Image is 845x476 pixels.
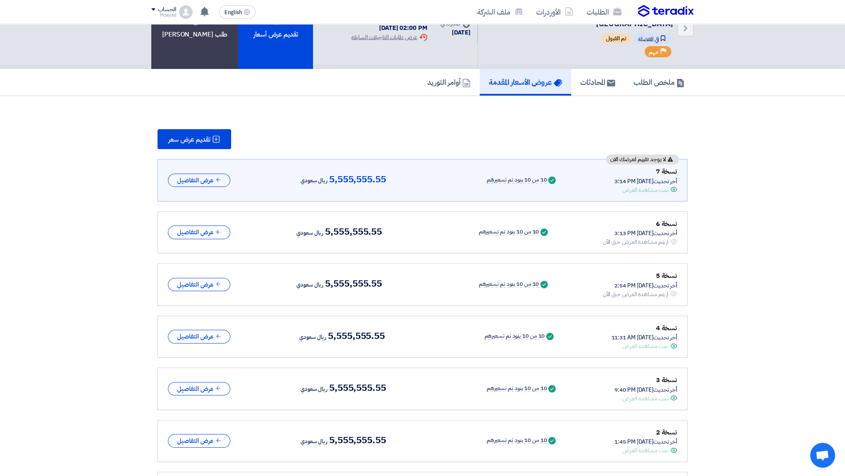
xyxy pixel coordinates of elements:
div: 10 من 10 بنود تم تسعيرهم [479,229,539,236]
span: لا يوجد تقييم لعرضك الان [610,157,666,162]
div: 10 من 10 بنود تم تسعيرهم [479,281,539,288]
div: Open chat [810,443,835,468]
div: تمت مشاهدة العرض [622,342,669,351]
button: تقديم عرض سعر [158,129,231,149]
div: أخر تحديث [DATE] 3:13 PM [602,229,677,238]
span: 5,555,555.55 [329,435,386,445]
button: English [219,5,256,19]
div: نسخة 6 [602,218,677,229]
span: 5,555,555.55 [325,227,382,237]
span: في المفضلة [634,33,671,44]
a: ملف الشركة [471,2,530,22]
h5: ملخص الطلب [633,77,685,87]
a: الأوردرات [530,2,580,22]
span: ريال سعودي [301,176,328,186]
div: نسخة 5 [602,270,677,281]
span: مهم [649,48,658,56]
h5: أوامر التوريد [427,77,471,87]
button: عرض التفاصيل [168,278,230,292]
button: عرض التفاصيل [168,382,230,396]
div: 10 من 10 بنود تم تسعيرهم [484,333,544,340]
div: أخر تحديث [DATE] 3:14 PM [614,177,677,186]
a: عروض الأسعار المقدمة [480,69,571,96]
div: نسخة 3 [614,375,677,385]
a: ملخص الطلب [624,69,694,96]
h5: عروض الأسعار المقدمة [489,77,562,87]
img: Teradix logo [638,5,694,17]
span: ريال سعودي [301,437,328,447]
button: عرض التفاصيل [168,434,230,448]
button: عرض التفاصيل [168,330,230,344]
div: 10 من 10 بنود تم تسعيرهم [487,385,547,392]
div: لم يتم مشاهدة العرض حتى الآن [602,290,669,299]
span: ريال سعودي [296,228,323,238]
div: نسخة 7 [614,166,677,177]
div: 10 من 10 بنود تم تسعيرهم [487,437,547,444]
span: 5,555,555.55 [329,174,386,184]
a: المحادثات [571,69,624,96]
div: [DATE] [441,28,471,37]
div: تمت مشاهدة العرض [622,394,669,403]
span: 5,555,555.55 [325,279,382,289]
img: profile_test.png [179,5,192,19]
h5: المحادثات [580,77,615,87]
div: نسخة 4 [611,323,677,334]
div: لم يتم مشاهدة العرض حتى الآن [602,238,669,246]
a: أوامر التوريد [418,69,480,96]
span: ريال سعودي [301,384,328,394]
span: ريال سعودي [299,332,326,342]
div: نسخة 2 [614,427,677,438]
div: أخر تحديث [DATE] 9:40 PM [614,385,677,394]
div: أخر تحديث [DATE] 2:54 PM [602,281,677,290]
div: صدرت في [441,19,471,28]
a: الطلبات [580,2,628,22]
span: ريال سعودي [296,280,323,290]
div: تمت مشاهدة العرض [622,186,669,194]
div: الحساب [158,6,176,13]
div: 10 من 10 بنود تم تسعيرهم [487,177,547,184]
div: عرض طلبات التاجيلات السابقه [351,33,427,42]
span: English [224,10,242,15]
span: 5,555,555.55 [328,331,385,341]
span: تم القبول [602,34,631,44]
div: [DATE] 02:00 PM [351,23,427,33]
span: تقديم عرض سعر [168,136,210,143]
div: أخر تحديث [DATE] 11:31 AM [611,333,677,342]
span: 5,555,555.55 [329,383,386,393]
div: Moayad [151,13,176,17]
button: عرض التفاصيل [168,226,230,239]
button: عرض التفاصيل [168,174,230,187]
div: أخر تحديث [DATE] 1:45 PM [614,437,677,446]
div: تمت مشاهدة العرض [622,446,669,455]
